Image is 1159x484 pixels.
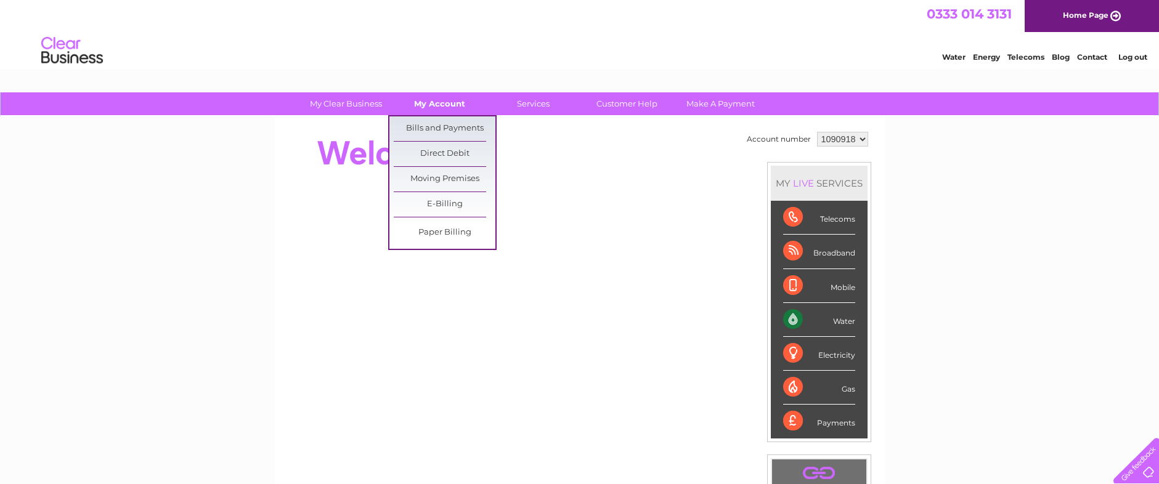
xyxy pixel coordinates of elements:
[394,142,495,166] a: Direct Debit
[295,92,397,115] a: My Clear Business
[973,52,1000,62] a: Energy
[927,6,1012,22] a: 0333 014 3131
[1118,52,1147,62] a: Log out
[389,92,490,115] a: My Account
[783,303,855,337] div: Water
[482,92,584,115] a: Services
[1007,52,1044,62] a: Telecoms
[783,235,855,268] div: Broadband
[783,201,855,235] div: Telecoms
[394,116,495,141] a: Bills and Payments
[394,167,495,192] a: Moving Premises
[783,371,855,405] div: Gas
[775,462,863,484] a: .
[791,177,816,189] div: LIVE
[394,220,495,245] a: Paper Billing
[783,405,855,438] div: Payments
[670,92,771,115] a: Make A Payment
[771,166,868,201] div: MY SERVICES
[942,52,966,62] a: Water
[783,337,855,371] div: Electricity
[744,129,814,150] td: Account number
[1052,52,1070,62] a: Blog
[41,32,104,70] img: logo.png
[289,7,871,60] div: Clear Business is a trading name of Verastar Limited (registered in [GEOGRAPHIC_DATA] No. 3667643...
[576,92,678,115] a: Customer Help
[1077,52,1107,62] a: Contact
[783,269,855,303] div: Mobile
[394,192,495,217] a: E-Billing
